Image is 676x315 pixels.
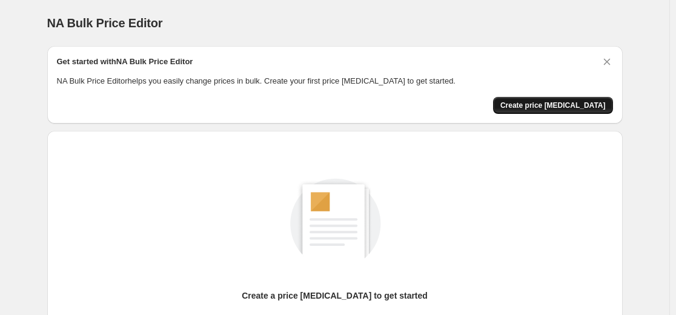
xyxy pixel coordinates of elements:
[500,101,606,110] span: Create price [MEDICAL_DATA]
[242,290,428,302] p: Create a price [MEDICAL_DATA] to get started
[47,16,163,30] span: NA Bulk Price Editor
[57,56,193,68] h2: Get started with NA Bulk Price Editor
[601,56,613,68] button: Dismiss card
[57,75,613,87] p: NA Bulk Price Editor helps you easily change prices in bulk. Create your first price [MEDICAL_DAT...
[493,97,613,114] button: Create price change job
